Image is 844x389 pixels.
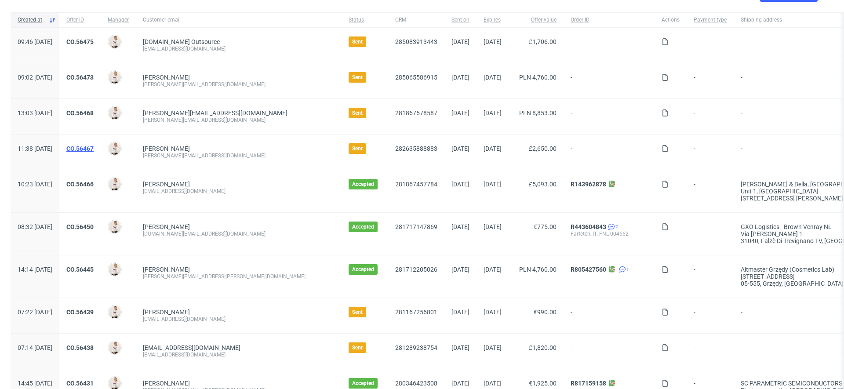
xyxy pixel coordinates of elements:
span: [DATE] [451,223,469,230]
span: 07:14 [DATE] [18,344,52,351]
a: [PERSON_NAME] [143,266,190,273]
span: [DATE] [484,266,502,273]
a: 285083913443 [395,38,437,45]
span: 1 [626,266,629,273]
span: 07:22 [DATE] [18,309,52,316]
span: Accepted [352,380,374,387]
span: [PERSON_NAME][EMAIL_ADDRESS][DOMAIN_NAME] [143,109,287,116]
a: R817159158 [571,380,606,387]
span: [DATE] [451,309,469,316]
span: [DATE] [484,145,502,152]
a: 282635888883 [395,145,437,152]
span: [DATE] [451,74,469,81]
span: [DATE] [451,380,469,387]
span: - [571,109,648,124]
span: Sent [352,38,363,45]
span: [DATE] [484,181,502,188]
a: [DOMAIN_NAME] Outsource [143,38,220,45]
div: [PERSON_NAME][EMAIL_ADDRESS][DOMAIN_NAME] [143,152,335,159]
a: 281867457784 [395,181,437,188]
a: [PERSON_NAME] [143,223,190,230]
span: [DATE] [484,309,502,316]
img: Mari Fok [109,36,121,48]
span: [EMAIL_ADDRESS][DOMAIN_NAME] [143,344,240,351]
span: PLN 4,760.00 [519,266,557,273]
a: CO.56431 [66,380,94,387]
span: Sent [352,109,363,116]
span: - [571,145,648,159]
span: [DATE] [484,74,502,81]
span: €775.00 [534,223,557,230]
a: 281867578587 [395,109,437,116]
span: - [694,344,727,358]
a: [PERSON_NAME] [143,145,190,152]
a: 281289238754 [395,344,437,351]
span: Accepted [352,181,374,188]
span: [DATE] [451,145,469,152]
div: Farfetch_IT_FNL-004662 [571,230,648,237]
span: [DATE] [484,223,502,230]
span: - [694,74,727,88]
a: CO.56475 [66,38,94,45]
span: €1,925.00 [529,380,557,387]
a: CO.56473 [66,74,94,81]
span: Accepted [352,223,374,230]
span: 13:03 [DATE] [18,109,52,116]
div: [EMAIL_ADDRESS][DOMAIN_NAME] [143,188,335,195]
span: [DATE] [451,181,469,188]
img: Mari Fok [109,306,121,318]
span: - [571,344,648,358]
a: CO.56450 [66,223,94,230]
a: 285065586915 [395,74,437,81]
span: 10:23 [DATE] [18,181,52,188]
span: Status [349,16,381,24]
span: [DATE] [451,38,469,45]
span: - [694,181,727,202]
span: - [694,223,727,244]
span: 14:14 [DATE] [18,266,52,273]
a: 2 [606,223,618,230]
span: Sent on [451,16,469,24]
span: Customer email [143,16,335,24]
a: [PERSON_NAME] [143,309,190,316]
span: 09:02 [DATE] [18,74,52,81]
span: Manager [108,16,129,24]
span: - [694,109,727,124]
span: PLN 4,760.00 [519,74,557,81]
span: €990.00 [534,309,557,316]
span: - [571,309,648,323]
img: Mari Fok [109,342,121,354]
span: Actions [662,16,680,24]
a: CO.56439 [66,309,94,316]
a: [PERSON_NAME] [143,74,190,81]
img: Mari Fok [109,178,121,190]
a: CO.56468 [66,109,94,116]
span: 14:45 [DATE] [18,380,52,387]
span: Accepted [352,266,374,273]
span: Sent [352,74,363,81]
div: [EMAIL_ADDRESS][DOMAIN_NAME] [143,316,335,323]
span: [DATE] [484,38,502,45]
span: 08:32 [DATE] [18,223,52,230]
span: - [694,266,727,287]
img: Mari Fok [109,142,121,155]
span: £5,093.00 [529,181,557,188]
span: 2 [615,223,618,230]
span: [DATE] [484,109,502,116]
div: [PERSON_NAME][EMAIL_ADDRESS][DOMAIN_NAME] [143,116,335,124]
span: - [694,38,727,52]
div: [EMAIL_ADDRESS][DOMAIN_NAME] [143,45,335,52]
span: - [694,309,727,323]
img: Mari Fok [109,263,121,276]
img: Mari Fok [109,221,121,233]
span: - [694,145,727,159]
span: £2,650.00 [529,145,557,152]
span: Sent [352,344,363,351]
span: - [571,74,648,88]
a: [PERSON_NAME] [143,380,190,387]
a: CO.56445 [66,266,94,273]
a: R805427560 [571,266,606,273]
a: [PERSON_NAME] [143,181,190,188]
span: Offer ID [66,16,94,24]
span: £1,706.00 [529,38,557,45]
